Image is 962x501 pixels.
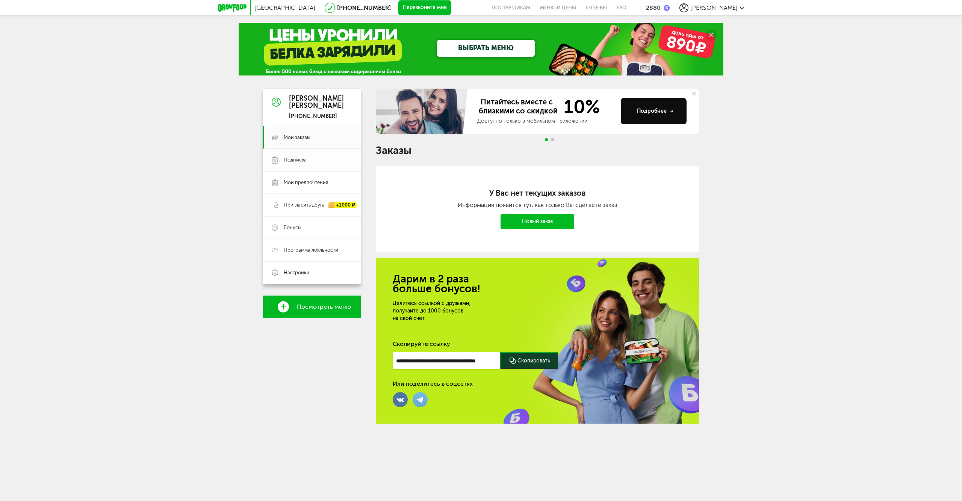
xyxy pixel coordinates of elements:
a: Мои заказы [263,126,361,149]
span: 10% [559,97,600,116]
h2: Дарим в 2 раза больше бонусов! [393,274,682,294]
a: Настройки [263,261,361,284]
span: Подписка [284,157,307,163]
span: Бонусы [284,224,301,231]
span: Пригласить друга [284,202,325,208]
a: Пригласить друга +1000 ₽ [263,194,361,216]
div: 2880 [646,4,661,11]
span: [GEOGRAPHIC_DATA] [254,4,315,11]
div: [PERSON_NAME] [PERSON_NAME] [289,95,344,110]
img: family-banner.579af9d.jpg [376,89,470,134]
span: Программа лояльности [284,247,338,254]
span: Go to slide 1 [545,138,548,141]
h1: Заказы [376,146,699,155]
button: Перезвоните мне [398,0,451,15]
div: [PHONE_NUMBER] [289,113,344,120]
div: Скопируйте ссылку [393,340,682,348]
div: Доступно только в мобильном приложении [477,118,615,125]
a: [PHONE_NUMBER] [337,4,391,11]
div: Или поделитесь в соцсетях [393,380,473,388]
span: Go to slide 2 [551,138,554,141]
a: Подписка [263,149,361,171]
span: Питайтесь вместе с близкими со скидкой [477,97,559,116]
span: Посмотреть меню [297,303,351,310]
a: Посмотреть меню [263,296,361,318]
div: +1000 ₽ [328,202,357,208]
span: Мои заказы [284,134,310,141]
span: Настройки [284,269,309,276]
a: Новый заказ [501,214,574,229]
div: Подробнее [637,107,673,115]
a: Программа лояльности [263,239,361,261]
img: bonus_b.cdccf46.png [664,5,670,11]
button: Подробнее [621,98,687,124]
a: ВЫБРАТЬ МЕНЮ [437,40,535,57]
span: [PERSON_NAME] [690,4,738,11]
a: Бонусы [263,216,361,239]
div: Делитесь ссылкой с друзьями, получайте до 1000 бонусов на свой счет [393,300,568,322]
a: Мои предпочтения [263,171,361,194]
h2: У Вас нет текущих заказов [406,189,669,198]
div: Информация появится тут, как только Вы сделаете заказ [406,201,669,208]
span: Мои предпочтения [284,179,328,186]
